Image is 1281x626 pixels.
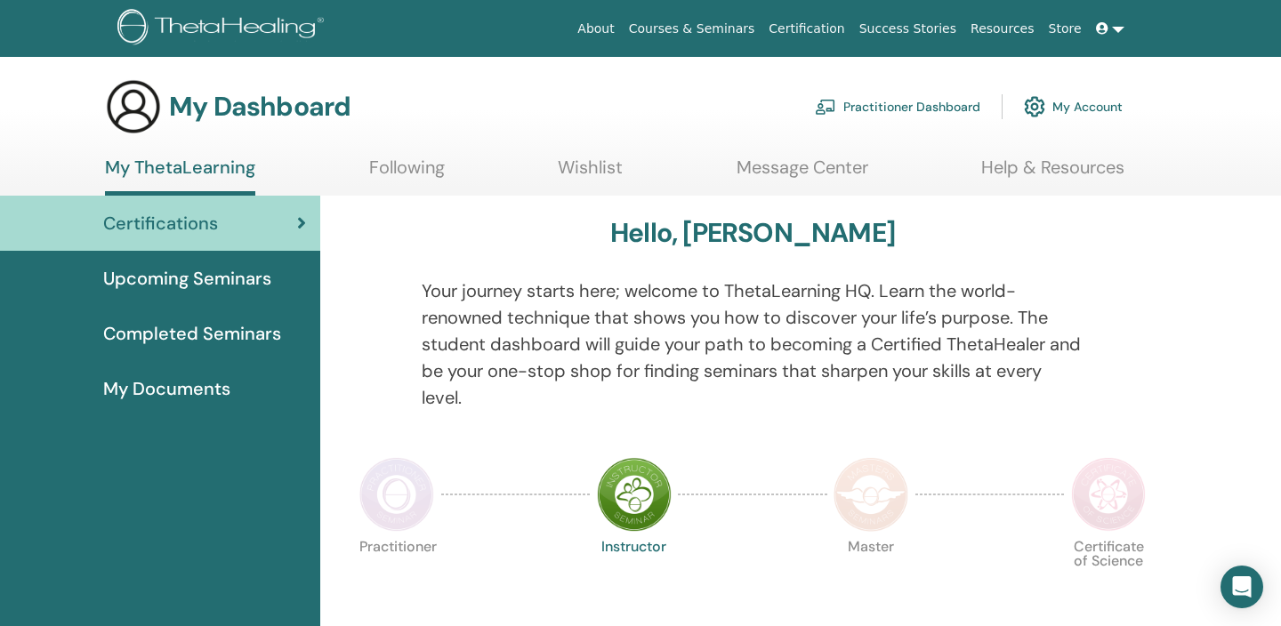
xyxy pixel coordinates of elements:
[1071,540,1146,614] p: Certificate of Science
[963,12,1042,45] a: Resources
[981,156,1124,191] a: Help & Resources
[1071,457,1146,532] img: Certificate of Science
[815,87,980,126] a: Practitioner Dashboard
[103,210,218,237] span: Certifications
[1024,92,1045,122] img: cog.svg
[761,12,851,45] a: Certification
[834,540,908,614] p: Master
[169,91,350,123] h3: My Dashboard
[622,12,762,45] a: Courses & Seminars
[834,457,908,532] img: Master
[369,156,445,191] a: Following
[422,277,1084,411] p: Your journey starts here; welcome to ThetaLearning HQ. Learn the world-renowned technique that sh...
[558,156,623,191] a: Wishlist
[737,156,868,191] a: Message Center
[1042,12,1089,45] a: Store
[597,457,672,532] img: Instructor
[103,320,281,347] span: Completed Seminars
[359,457,434,532] img: Practitioner
[597,540,672,614] p: Instructor
[105,156,255,196] a: My ThetaLearning
[570,12,621,45] a: About
[815,99,836,115] img: chalkboard-teacher.svg
[1024,87,1123,126] a: My Account
[105,78,162,135] img: generic-user-icon.jpg
[359,540,434,614] p: Practitioner
[103,375,230,402] span: My Documents
[610,217,895,249] h3: Hello, [PERSON_NAME]
[852,12,963,45] a: Success Stories
[1221,566,1263,608] div: Open Intercom Messenger
[117,9,330,49] img: logo.png
[103,265,271,292] span: Upcoming Seminars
